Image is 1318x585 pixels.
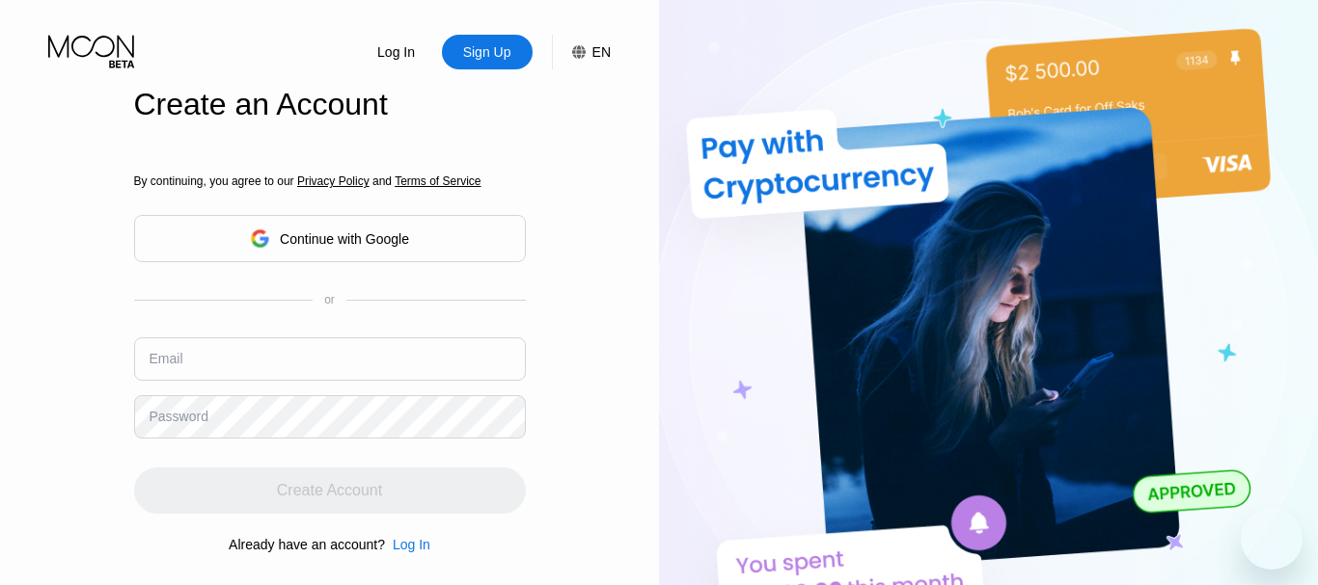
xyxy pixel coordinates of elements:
div: Continue with Google [134,215,526,262]
div: EN [552,35,611,69]
div: Password [150,409,208,424]
div: EN [592,44,611,60]
div: Create an Account [134,87,526,122]
div: Email [150,351,183,366]
div: Log In [351,35,442,69]
span: Terms of Service [395,174,481,188]
iframe: Botão para abrir a janela de mensagens [1241,508,1303,570]
div: Continue with Google [280,231,409,247]
span: and [370,174,396,188]
div: Sign Up [442,35,533,69]
div: Log In [385,537,430,552]
span: Privacy Policy [297,174,370,188]
div: By continuing, you agree to our [134,174,526,188]
div: or [324,293,335,306]
div: Log In [393,537,430,552]
div: Log In [375,42,417,62]
div: Already have an account? [229,537,385,552]
div: Sign Up [461,42,513,62]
